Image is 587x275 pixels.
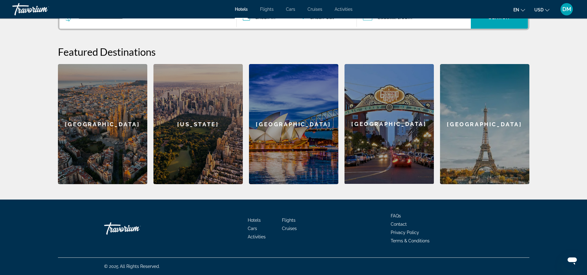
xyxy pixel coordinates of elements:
button: Change currency [534,5,549,14]
span: DM [562,6,571,12]
a: Hotels [248,218,261,223]
iframe: Button to launch messaging window [562,250,582,270]
a: Activities [335,7,353,12]
a: Cruises [282,226,297,231]
a: Privacy Policy [391,230,419,235]
a: Cars [286,7,295,12]
a: [GEOGRAPHIC_DATA] [440,64,529,184]
span: © 2025 All Rights Reserved. [104,264,160,269]
a: Activities [248,234,266,239]
a: Travorium [12,1,74,17]
button: Check in and out dates [237,6,357,29]
a: Cruises [308,7,322,12]
a: Terms & Conditions [391,238,430,243]
a: [US_STATE] [153,64,243,184]
a: Travorium [104,219,166,238]
button: User Menu [559,3,575,16]
button: Change language [513,5,525,14]
a: Cars [248,226,257,231]
a: [GEOGRAPHIC_DATA] [58,64,147,184]
h2: Featured Destinations [58,46,529,58]
a: FAQs [391,213,401,218]
a: Flights [260,7,274,12]
a: Contact [391,222,407,227]
a: Flights [282,218,296,223]
a: [GEOGRAPHIC_DATA] [344,64,434,184]
span: en [513,7,519,12]
span: USD [534,7,544,12]
div: Search widget [59,6,528,29]
a: Hotels [235,7,248,12]
a: [GEOGRAPHIC_DATA] [249,64,338,184]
